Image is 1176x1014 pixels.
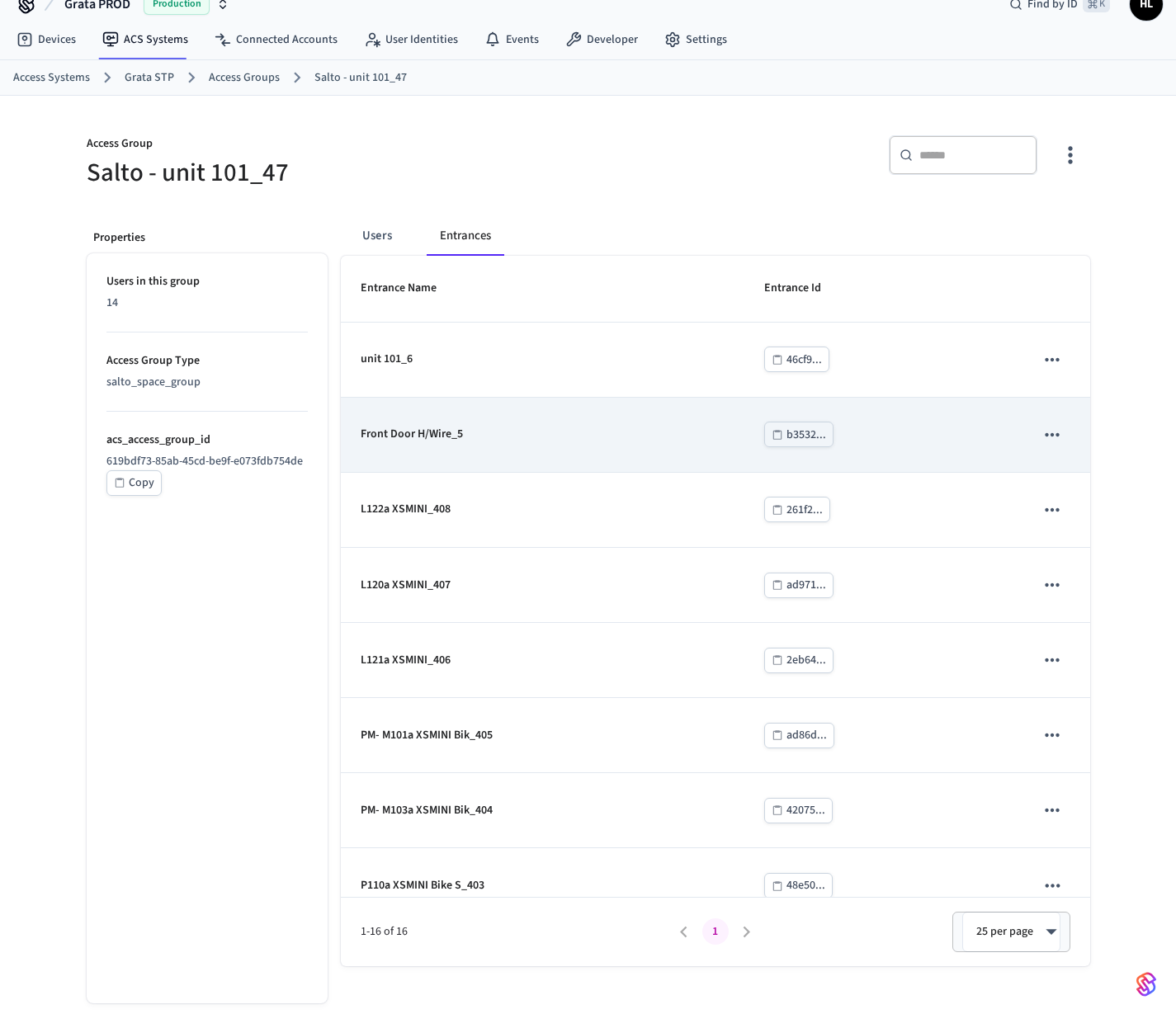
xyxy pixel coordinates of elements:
button: 261f2... [764,497,830,522]
div: salto_space_group [106,374,308,391]
p: Front Door H/Wire_5 [361,426,463,443]
p: acs_access_group_id [106,432,308,449]
a: Access Systems [13,69,90,87]
button: Entrances [427,216,504,256]
div: 42075... [786,800,825,821]
div: 46cf9... [786,350,822,370]
p: Users in this group [106,273,308,290]
a: Grata STP [125,69,174,87]
p: PM- M103a XSMINI Bik_404 [361,802,493,819]
p: Properties [93,229,321,247]
nav: pagination navigation [668,918,763,945]
p: Access Group Type [106,352,308,370]
p: P110a XSMINI Bike S_403 [361,877,484,894]
p: L121a XSMINI_406 [361,652,451,669]
button: 2eb64... [764,648,834,673]
div: 48e50... [786,875,825,896]
button: ad86d... [764,723,834,748]
p: L122a XSMINI_408 [361,501,451,518]
div: 261f2... [786,500,823,521]
button: 48e50... [764,873,833,898]
span: 1-16 of 16 [361,923,668,941]
button: b3532... [764,422,834,447]
button: Copy [106,470,162,496]
p: 619bdf73-85ab-45cd-be9f-e073fdb754de [106,453,308,470]
div: Copy [129,473,154,493]
div: 14 [106,295,308,312]
span: Entrance Name [361,276,458,301]
a: Access Groups [209,69,280,87]
h5: Salto - unit 101_47 [87,156,579,190]
a: ACS Systems [89,25,201,54]
p: Access Group [87,135,579,156]
a: Settings [651,25,740,54]
img: SeamLogoGradient.69752ec5.svg [1136,971,1156,997]
a: Devices [3,25,89,54]
button: 42075... [764,798,833,823]
a: User Identities [351,25,471,54]
a: Connected Accounts [201,25,351,54]
div: b3532... [786,425,826,446]
p: unit 101_6 [361,351,413,368]
a: Developer [552,25,651,54]
div: ad86d... [786,725,827,746]
p: L120a XSMINI_407 [361,577,451,594]
div: 25 per page [962,912,1060,951]
button: Users [347,216,407,256]
a: Events [471,25,552,54]
button: 46cf9... [764,347,829,372]
span: Entrance Id [764,276,843,301]
a: Salto - unit 101_47 [314,69,407,87]
p: PM- M101a XSMINI Bik_405 [361,727,493,744]
button: ad971... [764,573,834,598]
div: 2eb64... [786,650,826,671]
button: page 1 [702,918,729,945]
div: ad971... [786,575,826,596]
